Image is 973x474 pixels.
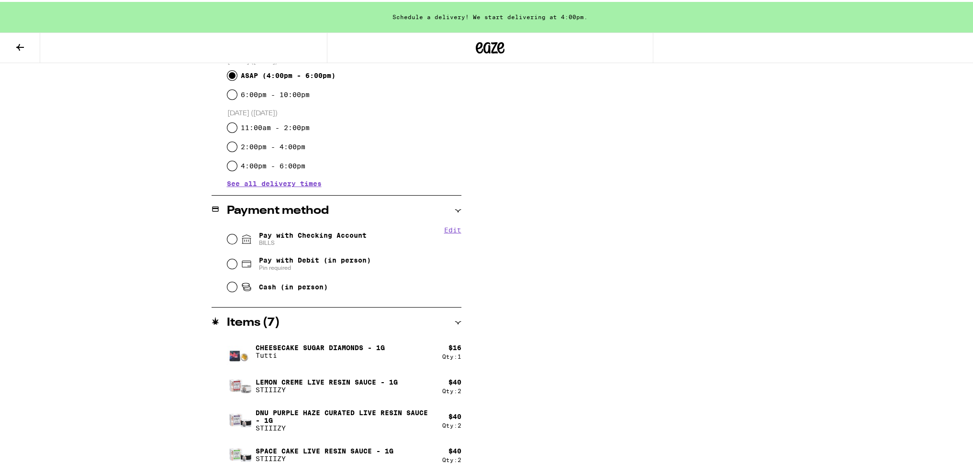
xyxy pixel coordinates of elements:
[259,262,371,270] span: Pin required
[227,336,254,363] img: Cheesecake Sugar Diamonds - 1g
[256,445,393,453] p: Space Cake Live Resin Sauce - 1g
[241,122,310,130] label: 11:00am - 2:00pm
[227,315,280,327] h2: Items ( 7 )
[227,107,461,116] p: [DATE] ([DATE])
[259,254,371,262] span: Pay with Debit (in person)
[259,281,328,289] span: Cash (in person)
[256,350,385,357] p: Tutti
[227,178,322,185] button: See all delivery times
[448,411,461,419] div: $ 40
[227,371,254,397] img: Lemon Creme Live Resin Sauce - 1g
[6,7,69,14] span: Hi. Need any help?
[259,237,367,245] span: BILLS
[448,342,461,350] div: $ 16
[256,422,435,430] p: STIIIZY
[227,440,254,466] img: Space Cake Live Resin Sauce - 1g
[256,384,398,392] p: STIIIZY
[241,160,305,168] label: 4:00pm - 6:00pm
[227,203,329,215] h2: Payment method
[442,420,461,427] div: Qty: 2
[448,445,461,453] div: $ 40
[442,352,461,358] div: Qty: 1
[241,141,305,149] label: 2:00pm - 4:00pm
[259,230,367,245] span: Pay with Checking Account
[256,342,385,350] p: Cheesecake Sugar Diamonds - 1g
[241,89,310,97] label: 6:00pm - 10:00pm
[256,453,393,461] p: STIIIZY
[444,224,461,232] button: Edit
[241,70,336,77] span: ASAP ( 4:00pm - 6:00pm )
[442,386,461,392] div: Qty: 2
[227,405,254,432] img: DNU Purple Haze Curated Live Resin Sauce - 1g
[256,376,398,384] p: Lemon Creme Live Resin Sauce - 1g
[442,455,461,461] div: Qty: 2
[448,376,461,384] div: $ 40
[256,407,435,422] p: DNU Purple Haze Curated Live Resin Sauce - 1g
